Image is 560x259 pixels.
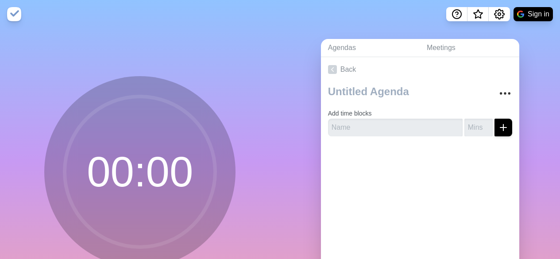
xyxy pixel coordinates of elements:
[514,7,553,21] button: Sign in
[489,7,510,21] button: Settings
[467,7,489,21] button: What’s new
[328,110,372,117] label: Add time blocks
[321,39,420,57] a: Agendas
[446,7,467,21] button: Help
[496,85,514,102] button: More
[321,57,519,82] a: Back
[517,11,524,18] img: google logo
[420,39,519,57] a: Meetings
[464,119,493,136] input: Mins
[7,7,21,21] img: timeblocks logo
[328,119,463,136] input: Name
